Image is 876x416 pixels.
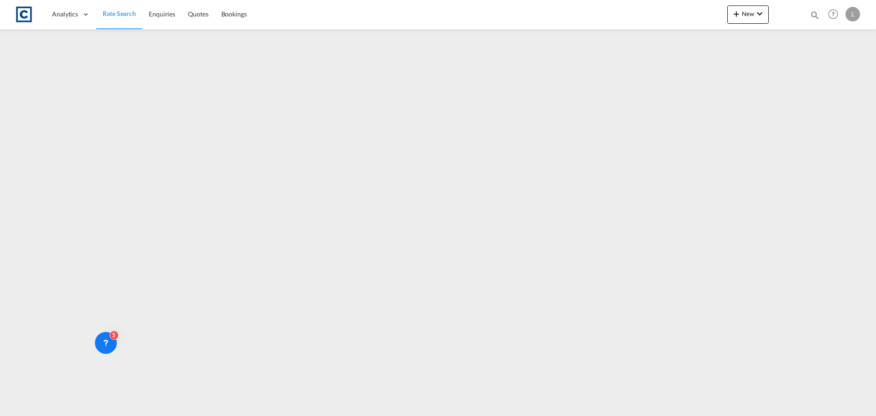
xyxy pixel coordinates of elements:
md-icon: icon-magnify [810,10,820,20]
span: Bookings [221,10,247,18]
span: Enquiries [149,10,175,18]
div: Help [825,6,845,23]
md-icon: icon-chevron-down [754,8,765,19]
span: New [731,10,765,17]
span: Rate Search [103,10,136,17]
img: 1fdb9190129311efbfaf67cbb4249bed.jpeg [14,4,34,25]
div: L [845,7,860,21]
span: Quotes [188,10,208,18]
span: Help [825,6,841,22]
button: icon-plus 400-fgNewicon-chevron-down [727,5,769,24]
div: icon-magnify [810,10,820,24]
md-icon: icon-plus 400-fg [731,8,742,19]
span: Analytics [52,10,78,19]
